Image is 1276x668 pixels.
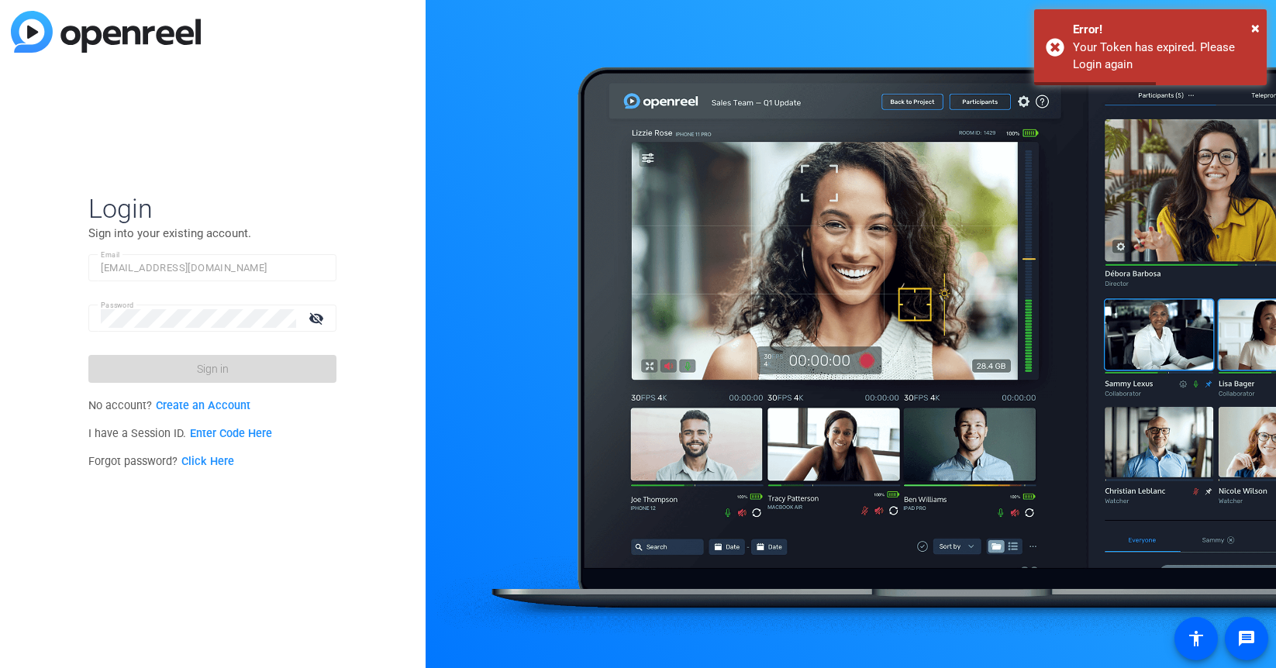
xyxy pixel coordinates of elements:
span: I have a Session ID. [88,427,272,440]
span: × [1251,19,1260,37]
mat-icon: message [1237,629,1256,648]
span: No account? [88,399,250,412]
a: Click Here [181,455,234,468]
p: Sign into your existing account. [88,225,336,242]
mat-icon: accessibility [1187,629,1205,648]
img: blue-gradient.svg [11,11,201,53]
a: Enter Code Here [190,427,272,440]
span: Login [88,192,336,225]
mat-label: Email [101,250,120,259]
span: Forgot password? [88,455,234,468]
a: Create an Account [156,399,250,412]
mat-icon: visibility_off [299,307,336,329]
mat-label: Password [101,301,134,309]
button: Close [1251,16,1260,40]
input: Enter Email Address [101,259,324,277]
div: Your Token has expired. Please Login again [1073,39,1255,74]
div: Error! [1073,21,1255,39]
